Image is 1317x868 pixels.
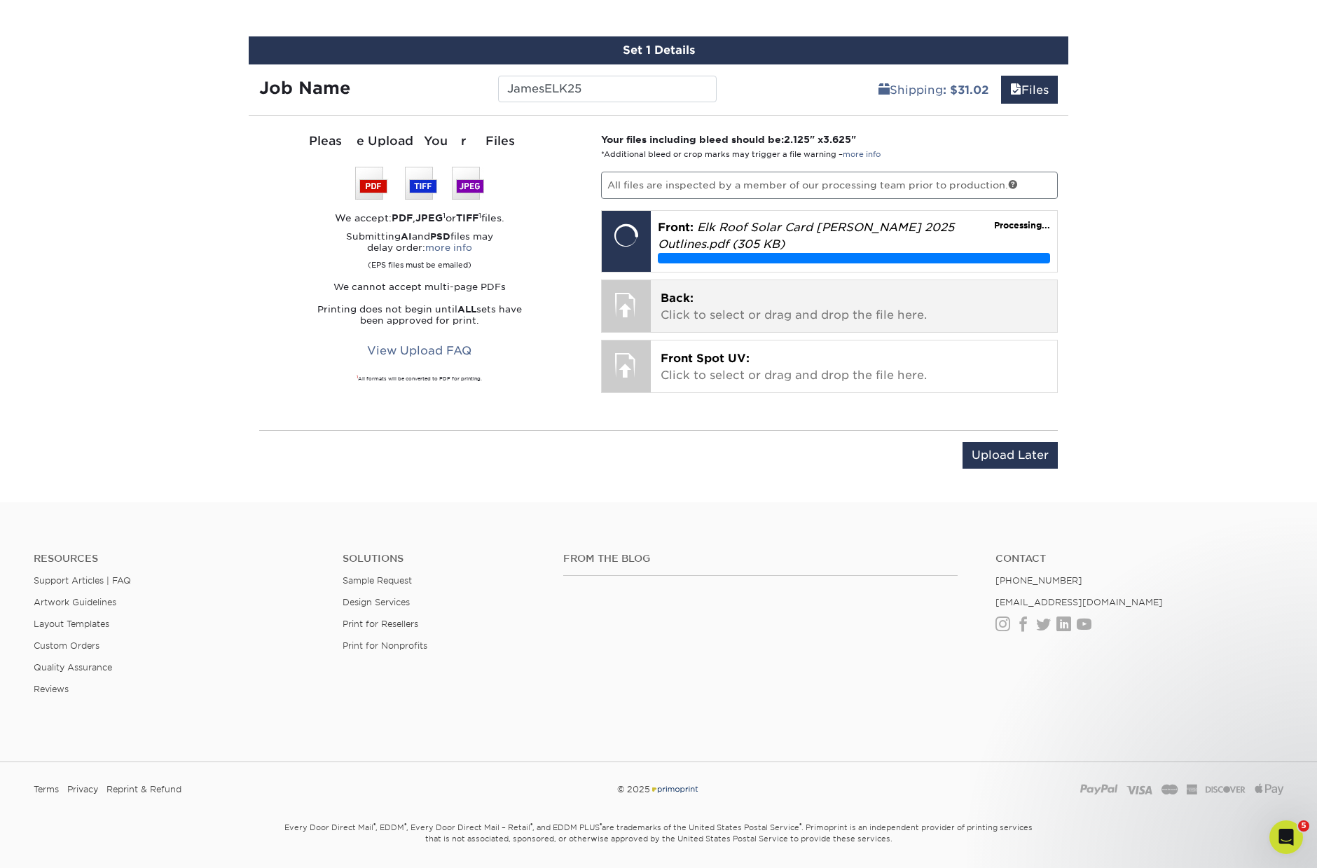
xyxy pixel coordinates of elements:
span: Front Spot UV: [661,352,750,365]
strong: Your files including bleed should be: " x " [601,134,856,145]
small: *Additional bleed or crop marks may trigger a file warning – [601,150,881,159]
sup: 1 [478,211,481,219]
a: View Upload FAQ [358,338,481,364]
span: Back: [661,291,694,305]
a: Files [1001,76,1058,104]
strong: TIFF [456,212,478,223]
h4: Resources [34,553,322,565]
a: Support Articles | FAQ [34,575,131,586]
sup: ® [530,822,532,829]
sup: 1 [443,211,446,219]
a: Print for Nonprofits [343,640,427,651]
img: We accept: PSD, TIFF, or JPEG (JPG) [355,167,484,200]
a: [PHONE_NUMBER] [995,575,1082,586]
sup: ® [799,822,801,829]
input: Enter a job name [498,76,716,102]
p: Click to select or drag and drop the file here. [661,350,1048,384]
strong: JPEG [415,212,443,223]
iframe: Intercom live chat [1269,820,1303,854]
p: Printing does not begin until sets have been approved for print. [259,304,580,326]
div: Please Upload Your Files [259,132,580,151]
p: Click to select or drag and drop the file here. [661,290,1048,324]
input: Upload Later [963,442,1058,469]
div: All formats will be converted to PDF for printing. [259,376,580,383]
a: Terms [34,779,59,800]
a: Reviews [34,684,69,694]
small: (EPS files must be emailed) [368,254,471,270]
sup: ® [600,822,602,829]
a: more info [843,150,881,159]
a: Contact [995,553,1283,565]
sup: ® [404,822,406,829]
b: : $31.02 [943,83,988,97]
a: Artwork Guidelines [34,597,116,607]
a: Quality Assurance [34,662,112,673]
span: 5 [1298,820,1309,832]
a: Reprint & Refund [106,779,181,800]
div: We accept: , or files. [259,211,580,225]
a: Design Services [343,597,410,607]
strong: PDF [392,212,413,223]
div: © 2025 [447,779,871,800]
span: 3.625 [823,134,851,145]
h4: From the Blog [563,553,958,565]
p: We cannot accept multi-page PDFs [259,282,580,293]
a: Layout Templates [34,619,109,629]
span: Front: [658,221,694,234]
em: Elk Roof Solar Card [PERSON_NAME] 2025 Outlines.pdf (305 KB) [658,221,954,251]
p: Submitting and files may delay order: [259,231,580,270]
strong: PSD [430,231,450,242]
a: Shipping: $31.02 [869,76,998,104]
strong: Job Name [259,78,350,98]
p: All files are inspected by a member of our processing team prior to production. [601,172,1059,198]
strong: AI [401,231,412,242]
a: [EMAIL_ADDRESS][DOMAIN_NAME] [995,597,1163,607]
a: Custom Orders [34,640,99,651]
strong: ALL [457,304,476,315]
a: Privacy [67,779,98,800]
a: more info [425,242,472,253]
img: Primoprint [650,784,699,794]
h4: Solutions [343,553,542,565]
span: files [1010,83,1021,97]
sup: 1 [357,375,358,379]
sup: ® [373,822,375,829]
span: 2.125 [784,134,810,145]
div: Set 1 Details [249,36,1068,64]
a: Sample Request [343,575,412,586]
span: shipping [878,83,890,97]
a: Print for Resellers [343,619,418,629]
